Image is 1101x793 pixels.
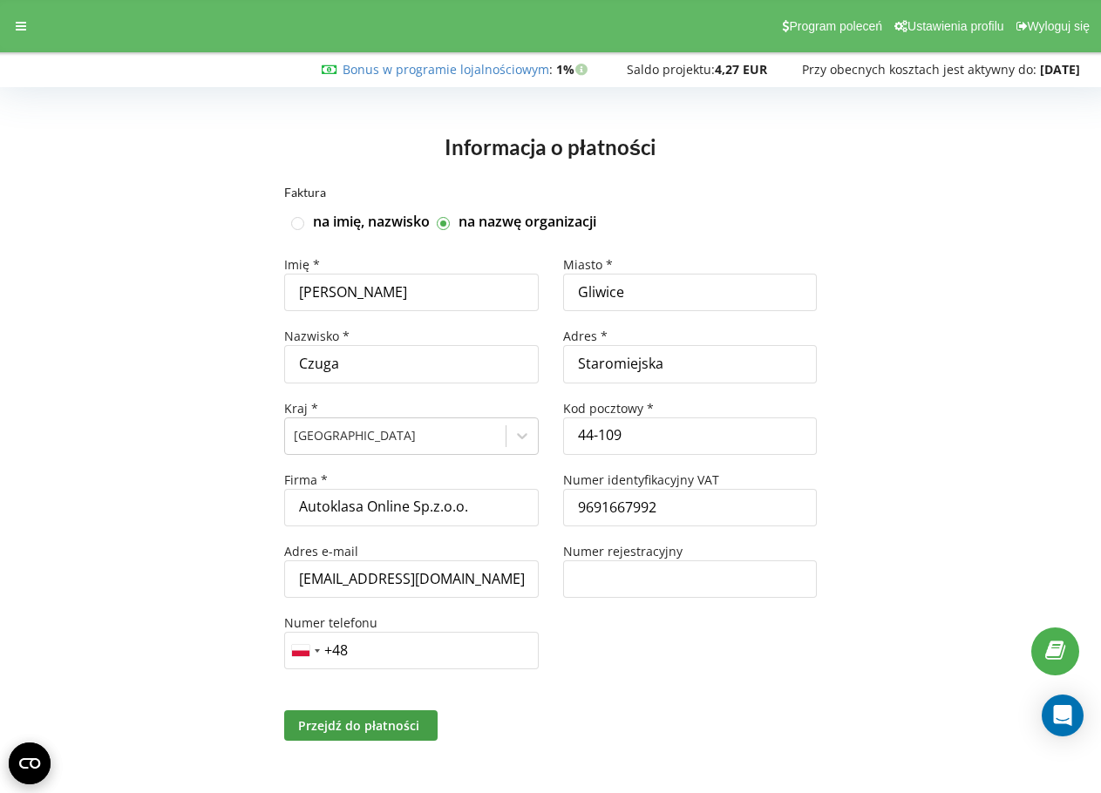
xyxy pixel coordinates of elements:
[445,134,656,159] span: Informacja o płatności
[284,328,350,344] span: Nazwisko *
[556,61,592,78] strong: 1%
[343,61,553,78] span: :
[284,543,358,559] span: Adres e-mail
[1028,19,1090,33] span: Wyloguj się
[627,61,715,78] span: Saldo projektu:
[789,19,882,33] span: Program poleceń
[285,633,325,668] div: Telephone country code
[284,256,320,273] span: Imię *
[563,400,654,417] span: Kod pocztowy *
[563,471,719,488] span: Numer identyfikacyjny VAT
[284,471,328,488] span: Firma *
[1042,695,1084,736] div: Open Intercom Messenger
[284,614,377,631] span: Numer telefonu
[298,717,419,734] span: Przejdź do płatności
[802,61,1036,78] span: Przy obecnych kosztach jest aktywny do:
[1040,61,1080,78] strong: [DATE]
[284,185,326,200] span: Faktura
[563,256,613,273] span: Miasto *
[284,710,438,741] button: Przejdź do płatności
[313,213,430,232] label: na imię, nazwisko
[343,61,549,78] a: Bonus w programie lojalnościowym
[9,742,51,784] button: Open CMP widget
[563,543,683,559] span: Numer rejestracyjny
[284,400,318,417] span: Kraj *
[715,61,767,78] strong: 4,27 EUR
[563,328,608,344] span: Adres *
[459,213,596,232] label: na nazwę organizacji
[907,19,1004,33] span: Ustawienia profilu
